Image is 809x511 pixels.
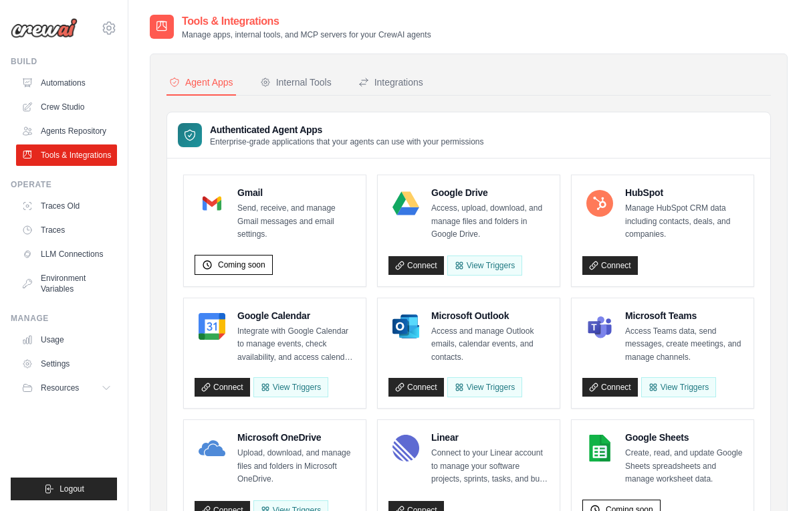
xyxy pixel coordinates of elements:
h4: HubSpot [625,186,743,199]
a: Connect [582,256,638,275]
img: Microsoft Teams Logo [586,313,613,340]
p: Create, read, and update Google Sheets spreadsheets and manage worksheet data. [625,447,743,486]
p: Manage apps, internal tools, and MCP servers for your CrewAI agents [182,29,431,40]
button: Agent Apps [166,70,236,96]
img: Microsoft Outlook Logo [392,313,419,340]
img: Gmail Logo [199,190,225,217]
div: Build [11,56,117,67]
a: Traces Old [16,195,117,217]
div: Agent Apps [169,76,233,89]
p: Integrate with Google Calendar to manage events, check availability, and access calendar data. [237,325,355,365]
a: Usage [16,329,117,350]
a: Connect [582,378,638,397]
img: Google Calendar Logo [199,313,225,340]
: View Triggers [447,255,522,276]
button: View Triggers [253,377,328,397]
img: Linear Logo [392,435,419,462]
a: Agents Repository [16,120,117,142]
h3: Authenticated Agent Apps [210,123,484,136]
p: Send, receive, and manage Gmail messages and email settings. [237,202,355,241]
div: Internal Tools [260,76,332,89]
div: Integrations [358,76,423,89]
span: Coming soon [218,260,265,270]
p: Connect to your Linear account to manage your software projects, sprints, tasks, and bug tracking... [431,447,549,486]
span: Resources [41,383,79,393]
img: Google Drive Logo [392,190,419,217]
p: Enterprise-grade applications that your agents can use with your permissions [210,136,484,147]
h4: Microsoft Teams [625,309,743,322]
p: Access, upload, download, and manage files and folders in Google Drive. [431,202,549,241]
h4: Google Sheets [625,431,743,444]
div: Manage [11,313,117,324]
a: LLM Connections [16,243,117,265]
img: Microsoft OneDrive Logo [199,435,225,462]
h4: Microsoft Outlook [431,309,549,322]
: View Triggers [641,377,716,397]
a: Tools & Integrations [16,144,117,166]
a: Connect [388,378,444,397]
a: Connect [195,378,250,397]
a: Connect [388,256,444,275]
button: Internal Tools [257,70,334,96]
h2: Tools & Integrations [182,13,431,29]
a: Automations [16,72,117,94]
button: Integrations [356,70,426,96]
img: Logo [11,18,78,38]
h4: Google Calendar [237,309,355,322]
p: Upload, download, and manage files and folders in Microsoft OneDrive. [237,447,355,486]
a: Crew Studio [16,96,117,118]
p: Access Teams data, send messages, create meetings, and manage channels. [625,325,743,365]
span: Logout [60,484,84,494]
h4: Google Drive [431,186,549,199]
h4: Gmail [237,186,355,199]
h4: Microsoft OneDrive [237,431,355,444]
img: Google Sheets Logo [586,435,613,462]
button: Logout [11,478,117,500]
img: HubSpot Logo [586,190,613,217]
button: Resources [16,377,117,399]
a: Settings [16,353,117,375]
a: Environment Variables [16,268,117,300]
a: Traces [16,219,117,241]
p: Manage HubSpot CRM data including contacts, deals, and companies. [625,202,743,241]
: View Triggers [447,377,522,397]
h4: Linear [431,431,549,444]
div: Operate [11,179,117,190]
p: Access and manage Outlook emails, calendar events, and contacts. [431,325,549,365]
